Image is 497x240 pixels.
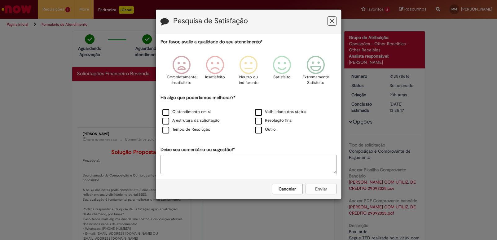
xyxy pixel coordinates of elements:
[205,74,225,80] p: Insatisfeito
[162,109,211,115] label: O atendimento em si
[167,74,196,86] p: Completamente Insatisfeito
[162,127,210,133] label: Tempo de Resolução
[162,118,220,124] label: A estrutura da solicitação
[255,118,292,124] label: Resolução final
[161,94,336,134] div: Há algo que poderíamos melhorar?*
[173,17,248,25] label: Pesquisa de Satisfação
[199,51,231,94] div: Insatisfeito
[302,74,329,86] p: Extremamente Satisfeito
[233,51,264,94] div: Neutro ou indiferente
[300,51,331,94] div: Extremamente Satisfeito
[237,74,260,86] p: Neutro ou indiferente
[272,184,303,194] button: Cancelar
[266,51,298,94] div: Satisfeito
[255,109,306,115] label: Visibilidade dos status
[255,127,276,133] label: Outro
[161,146,235,153] label: Deixe seu comentário ou sugestão!*
[273,74,291,80] p: Satisfeito
[161,39,262,45] label: Por favor, avalie a qualidade do seu atendimento*
[165,51,197,94] div: Completamente Insatisfeito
